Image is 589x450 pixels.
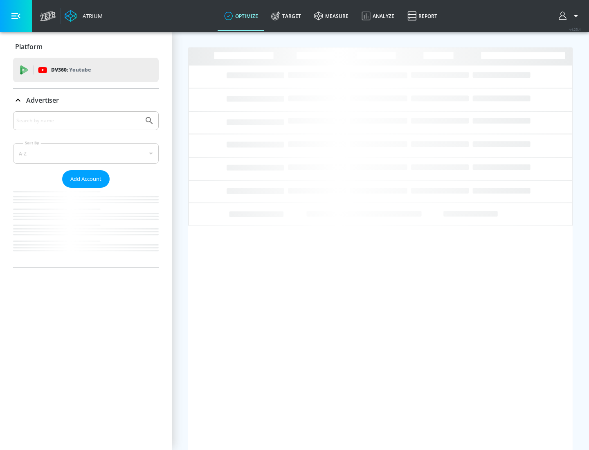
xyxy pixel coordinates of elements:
a: optimize [218,1,265,31]
a: Target [265,1,308,31]
button: Add Account [62,170,110,188]
span: Add Account [70,174,101,184]
p: Platform [15,42,43,51]
p: Advertiser [26,96,59,105]
input: Search by name [16,115,140,126]
p: Youtube [69,65,91,74]
a: Atrium [65,10,103,22]
span: v 4.25.4 [569,27,581,32]
div: A-Z [13,143,159,164]
div: Advertiser [13,111,159,267]
a: Analyze [355,1,401,31]
div: Advertiser [13,89,159,112]
a: measure [308,1,355,31]
div: Platform [13,35,159,58]
div: Atrium [79,12,103,20]
a: Report [401,1,444,31]
label: Sort By [23,140,41,146]
p: DV360: [51,65,91,74]
nav: list of Advertiser [13,188,159,267]
div: DV360: Youtube [13,58,159,82]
